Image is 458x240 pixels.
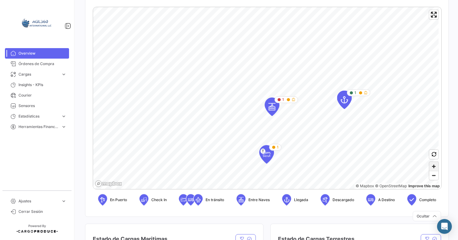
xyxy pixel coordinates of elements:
[93,7,439,189] canvas: Map
[151,197,167,203] span: Check In
[18,124,59,130] span: Herramientas Financieras
[18,72,59,77] span: Cargas
[5,101,69,111] a: Sensores
[18,82,67,88] span: Insights - KPIs
[110,197,127,203] span: En Puerto
[265,97,280,116] div: Map marker
[277,145,279,150] span: 1
[375,184,407,188] a: OpenStreetMap
[437,219,452,234] div: Abrir Intercom Messenger
[18,209,67,214] span: Cerrar Sesión
[5,80,69,90] a: Insights - KPIs
[18,114,59,119] span: Estadísticas
[337,91,352,109] div: Map marker
[429,171,438,180] button: Zoom out
[61,72,67,77] span: expand_more
[22,7,52,38] img: 64a6efb6-309f-488a-b1f1-3442125ebd42.png
[429,10,438,19] button: Enter fullscreen
[18,103,67,109] span: Sensores
[18,61,67,67] span: Órdenes de Compra
[61,114,67,119] span: expand_more
[18,51,67,56] span: Overview
[5,90,69,101] a: Courier
[419,197,436,203] span: Completo
[294,197,308,203] span: Llegada
[61,198,67,204] span: expand_more
[282,97,284,102] span: 1
[333,197,354,203] span: Descargado
[248,197,270,203] span: Entre Naves
[61,124,67,130] span: expand_more
[18,198,59,204] span: Ajustes
[18,93,67,98] span: Courier
[356,184,374,188] a: Mapbox
[95,180,122,187] a: Mapbox logo
[5,48,69,59] a: Overview
[408,184,440,188] a: Map feedback
[260,149,265,154] span: T
[206,197,224,203] span: En tránsito
[429,162,438,171] button: Zoom in
[413,211,441,221] button: Ocultar
[259,145,274,164] div: Map marker
[5,59,69,69] a: Órdenes de Compra
[378,197,395,203] span: A Destino
[354,90,356,96] span: 1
